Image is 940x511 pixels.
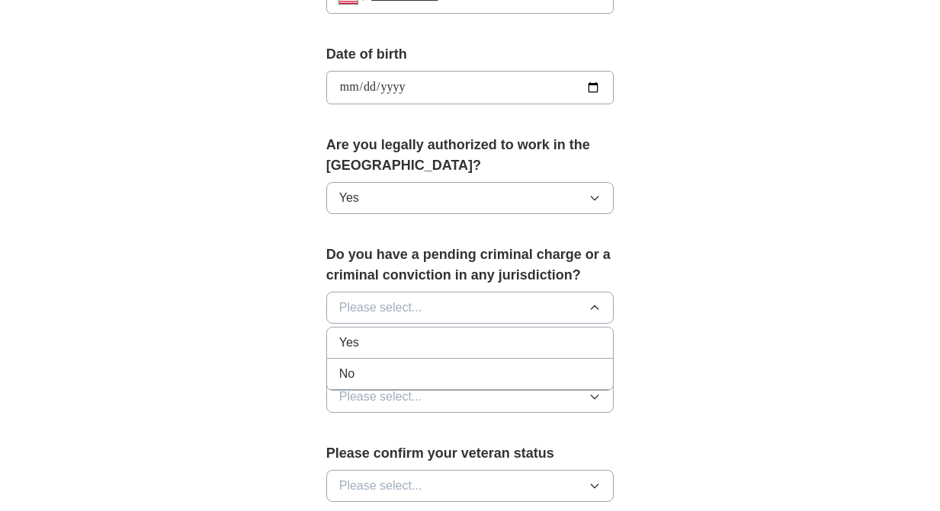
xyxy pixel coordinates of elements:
[339,365,355,383] span: No
[339,388,422,406] span: Please select...
[326,381,614,413] button: Please select...
[326,182,614,214] button: Yes
[339,334,359,352] span: Yes
[339,189,359,207] span: Yes
[339,299,422,317] span: Please select...
[326,292,614,324] button: Please select...
[326,470,614,502] button: Please select...
[326,44,614,65] label: Date of birth
[326,244,614,286] label: Do you have a pending criminal charge or a criminal conviction in any jurisdiction?
[326,135,614,176] label: Are you legally authorized to work in the [GEOGRAPHIC_DATA]?
[326,443,614,464] label: Please confirm your veteran status
[339,477,422,495] span: Please select...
